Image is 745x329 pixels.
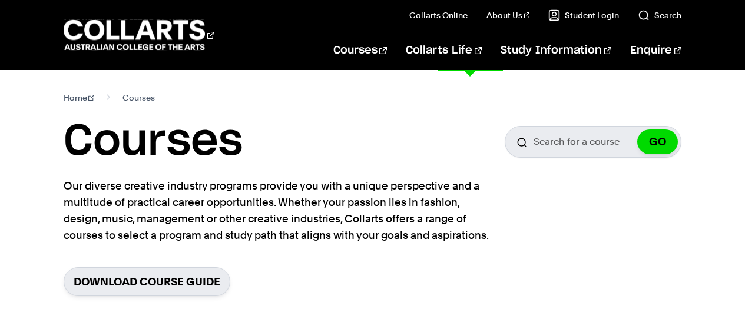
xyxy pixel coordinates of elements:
a: Study Information [501,31,611,70]
div: Go to homepage [64,18,214,52]
input: Search for a course [505,126,681,158]
a: About Us [486,9,530,21]
h1: Courses [64,115,243,168]
a: Download Course Guide [64,267,230,296]
p: Our diverse creative industry programs provide you with a unique perspective and a multitude of p... [64,178,494,244]
button: GO [637,129,678,154]
a: Collarts Life [406,31,482,70]
a: Student Login [548,9,619,21]
a: Search [638,9,681,21]
a: Home [64,89,95,106]
span: Courses [122,89,155,106]
a: Courses [333,31,387,70]
a: Collarts Online [409,9,468,21]
a: Enquire [630,31,681,70]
